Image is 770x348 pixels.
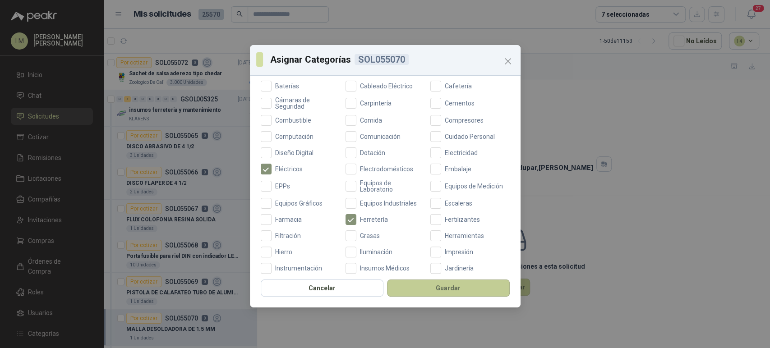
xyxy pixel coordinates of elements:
div: SOL055070 [355,54,409,65]
span: Iluminación [356,249,396,255]
span: Farmacia [272,216,305,223]
span: Diseño Digital [272,150,317,156]
span: Filtración [272,233,304,239]
span: Carpintería [356,100,395,106]
span: Comida [356,117,386,124]
span: Fertilizantes [441,216,484,223]
p: Asignar Categorías [270,53,514,66]
span: Impresión [441,249,477,255]
span: Eléctricos [272,166,306,172]
span: Equipos de Medición [441,183,507,189]
span: Cafetería [441,83,475,89]
span: Equipos de Laboratorio [356,180,425,192]
span: Computación [272,133,317,140]
span: Compresores [441,117,487,124]
button: Cancelar [261,279,383,297]
span: Baterías [272,83,303,89]
span: Escaleras [441,200,476,206]
button: Close [501,54,515,69]
span: Instrumentación [272,265,326,271]
span: Jardinería [441,265,477,271]
span: Combustible [272,117,315,124]
span: Electrodomésticos [356,166,417,172]
span: Cableado Eléctrico [356,83,416,89]
span: Embalaje [441,166,475,172]
span: Herramientas [441,233,488,239]
span: Cuidado Personal [441,133,498,140]
span: Grasas [356,233,383,239]
span: Cementos [441,100,478,106]
span: Equipos Industriales [356,200,420,206]
button: Guardar [387,279,510,297]
span: Cámaras de Seguridad [272,97,340,110]
span: Comunicación [356,133,404,140]
span: Equipos Gráficos [272,200,326,206]
span: Electricidad [441,150,481,156]
span: Dotación [356,150,389,156]
span: Insumos Médicos [356,265,413,271]
span: Hierro [272,249,296,255]
span: EPPs [272,183,294,189]
span: Ferretería [356,216,392,223]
